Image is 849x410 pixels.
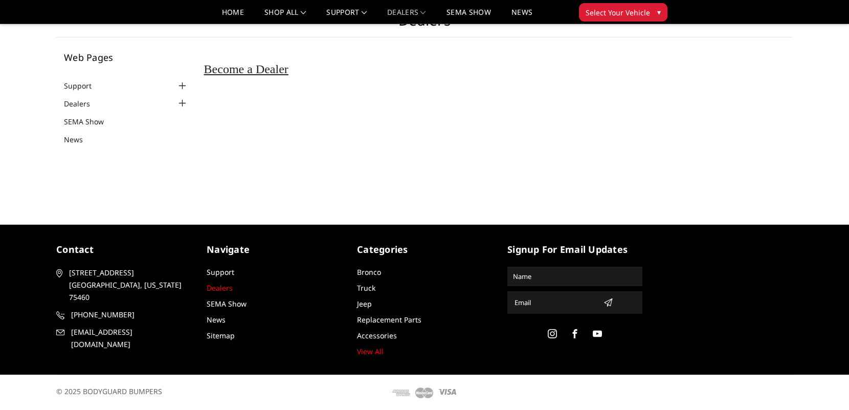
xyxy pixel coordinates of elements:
a: Bronco [357,267,381,277]
a: News [64,134,96,145]
a: SEMA Show [207,299,247,309]
input: Email [510,294,599,311]
h5: contact [56,243,191,256]
iframe: Chat Widget [798,361,849,410]
input: Name [509,268,641,285]
span: Select Your Vehicle [586,7,650,18]
span: [PHONE_NUMBER] [71,309,190,321]
a: Dealers [64,98,103,109]
h5: Web Pages [64,53,189,62]
a: Accessories [357,331,397,340]
a: Dealers [207,283,233,293]
h5: signup for email updates [507,243,642,256]
a: Dealers [387,9,426,24]
span: [EMAIL_ADDRESS][DOMAIN_NAME] [71,326,190,351]
button: Select Your Vehicle [579,3,667,21]
a: [PHONE_NUMBER] [56,309,191,321]
a: News [207,315,226,325]
a: Jeep [357,299,372,309]
span: [STREET_ADDRESS] [GEOGRAPHIC_DATA], [US_STATE] 75460 [69,267,188,304]
a: News [511,9,532,24]
a: Home [222,9,244,24]
span: © 2025 BODYGUARD BUMPERS [56,386,162,396]
a: shop all [264,9,306,24]
a: Sitemap [207,331,235,340]
h5: Categories [357,243,492,256]
a: Support [64,80,104,91]
h1: Dealers [56,12,793,37]
a: SEMA Show [64,116,117,127]
a: Replacement Parts [357,315,421,325]
h5: Navigate [207,243,342,256]
a: Support [207,267,234,277]
a: Truck [357,283,375,293]
span: Become a Dealer [204,62,288,76]
a: SEMA Show [446,9,491,24]
span: ▾ [657,7,661,17]
a: Support [326,9,367,24]
a: [EMAIL_ADDRESS][DOMAIN_NAME] [56,326,191,351]
a: Become a Dealer [204,66,288,75]
a: View All [357,347,384,356]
